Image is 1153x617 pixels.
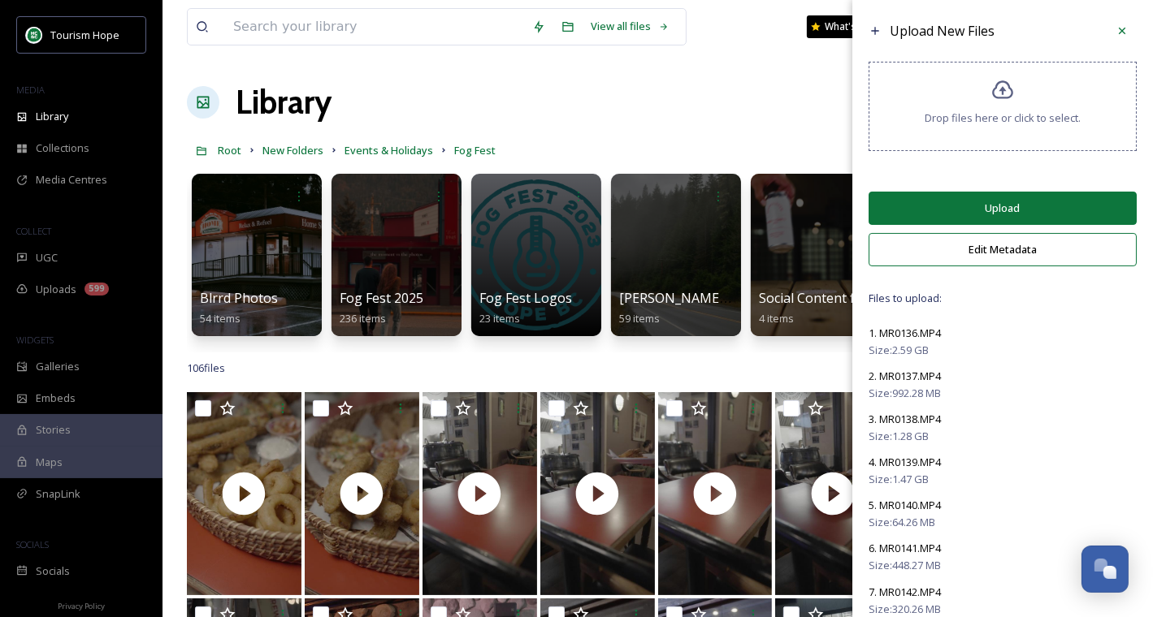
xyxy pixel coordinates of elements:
img: logo.png [26,27,42,43]
span: 106 file s [187,360,225,376]
span: 3. MR0138.MP4 [869,412,941,426]
span: SOCIALS [16,538,49,550]
span: 2. MR0137.MP4 [869,369,941,383]
a: [PERSON_NAME]'s Photos59 items [619,291,780,326]
span: Root [218,143,241,157]
div: 599 [85,283,109,296]
span: Files to upload: [869,291,1137,306]
img: thumbnail [658,392,773,595]
a: View all files [583,11,678,42]
span: Embeds [36,390,76,406]
span: Uploads [36,282,76,297]
span: Size: 448.27 MB [869,558,941,573]
span: 1. MR0136.MP4 [869,326,941,340]
span: 59 items [619,311,660,326]
span: COLLECT [16,225,51,237]
img: thumbnail [775,392,890,595]
a: Fog Fest 2025236 items [340,291,423,326]
span: 5. MR0140.MP4 [869,498,941,512]
span: 6. MR0141.MP4 [869,541,941,555]
span: [PERSON_NAME]'s Photos [619,289,780,307]
a: Events & Holidays [345,140,433,160]
span: Galleries [36,359,80,374]
span: Size: 64.26 MB [869,515,935,530]
a: Library [236,78,332,127]
button: Edit Metadata [869,233,1137,266]
span: Blrrd Photos [200,289,278,307]
span: Socials [36,563,70,579]
span: UGC [36,250,58,265]
a: Social Content from Previous Years4 items [759,291,974,326]
button: Open Chat [1081,546,1129,593]
span: WIDGETS [16,334,54,346]
span: MEDIA [16,84,45,96]
img: thumbnail [187,392,301,595]
span: Library [36,109,68,124]
span: 4 items [759,311,794,326]
a: What's New [807,15,888,38]
input: Search your library [225,9,524,45]
a: Fog Fest [454,140,496,160]
span: Social Content from Previous Years [759,289,974,307]
span: Size: 320.26 MB [869,602,941,617]
span: 23 items [479,311,520,326]
span: 236 items [340,311,386,326]
span: Fog Fest 2025 [340,289,423,307]
span: 54 items [200,311,241,326]
a: Fog Fest Logos23 items [479,291,572,326]
span: New Folders [262,143,323,157]
a: New Folders [262,140,323,160]
span: Drop files here or click to select. [925,110,1081,126]
span: Tourism Hope [50,28,119,42]
span: 7. MR0142.MP4 [869,585,941,599]
a: Blrrd Photos54 items [200,291,278,326]
span: Privacy Policy [58,601,105,611]
span: Stories [36,422,71,438]
span: Media Centres [36,172,107,188]
span: Size: 1.47 GB [869,472,929,487]
img: thumbnail [540,392,655,595]
img: thumbnail [305,392,419,595]
button: Upload [869,192,1137,225]
span: Events & Holidays [345,143,433,157]
span: Size: 2.59 GB [869,343,929,358]
span: Size: 992.28 MB [869,386,941,401]
span: SnapLink [36,486,80,502]
span: Fog Fest [454,143,496,157]
span: Fog Fest Logos [479,289,572,307]
span: Size: 1.28 GB [869,429,929,444]
span: 4. MR0139.MP4 [869,455,941,469]
a: Root [218,140,241,160]
img: thumbnail [423,392,537,595]
span: Maps [36,455,63,470]
span: Collections [36,140,89,156]
span: Upload New Files [890,22,995,40]
a: Privacy Policy [58,595,105,615]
